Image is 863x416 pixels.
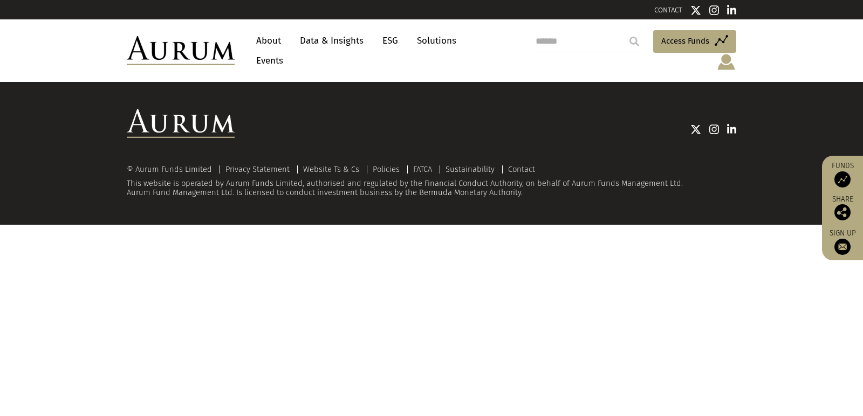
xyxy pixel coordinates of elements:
span: Access Funds [661,34,709,47]
img: Twitter icon [690,5,701,16]
img: Linkedin icon [727,124,737,135]
a: Policies [373,164,400,174]
a: FATCA [413,164,432,174]
img: Instagram icon [709,124,719,135]
div: This website is operated by Aurum Funds Limited, authorised and regulated by the Financial Conduc... [127,165,736,198]
a: Data & Insights [294,31,369,51]
a: ESG [377,31,403,51]
div: Share [827,196,858,220]
a: Privacy Statement [225,164,290,174]
a: Events [251,51,283,71]
img: Linkedin icon [727,5,737,16]
div: © Aurum Funds Limited [127,165,217,174]
a: About [251,31,286,51]
img: Access Funds [834,171,851,188]
a: Solutions [412,31,462,51]
img: account-icon.svg [716,53,736,71]
a: Website Ts & Cs [303,164,359,174]
a: Sustainability [446,164,495,174]
a: Funds [827,161,858,188]
img: Aurum Logo [127,109,235,138]
img: Twitter icon [690,124,701,135]
a: Contact [508,164,535,174]
img: Share this post [834,204,851,220]
a: CONTACT [654,6,682,14]
img: Instagram icon [709,5,719,16]
input: Submit [624,31,645,52]
img: Aurum [127,36,235,65]
a: Access Funds [653,30,736,53]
